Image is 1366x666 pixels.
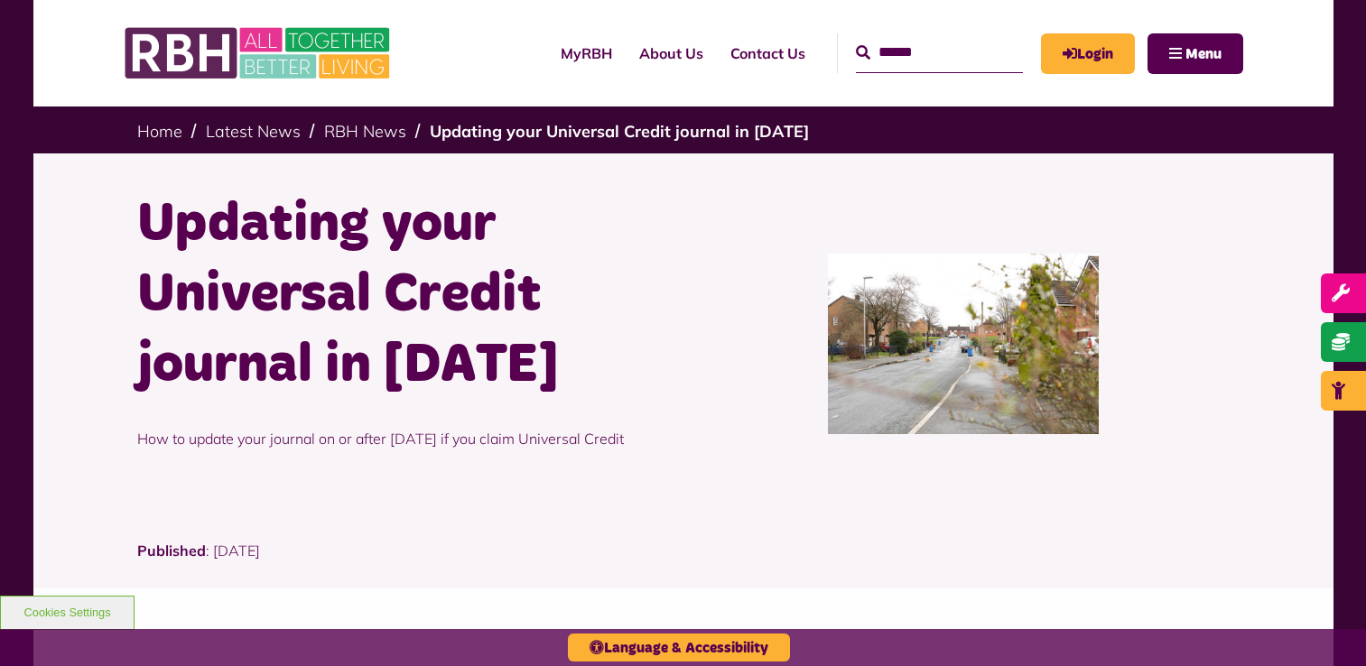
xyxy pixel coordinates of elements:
a: About Us [626,29,717,78]
a: Latest News [206,121,301,142]
strong: Published [137,541,206,560]
a: RBH News [324,121,406,142]
button: Language & Accessibility [568,634,790,661]
a: MyRBH [1041,33,1135,74]
a: Home [137,121,182,142]
p: : [DATE] [137,540,1230,588]
h1: Updating your Universal Credit journal in [DATE] [137,190,670,401]
a: Updating your Universal Credit journal in [DATE] [430,121,809,142]
img: SAZMEDIA RBH 22FEB24 79 [828,254,1099,434]
img: RBH [124,18,395,88]
a: Contact Us [717,29,819,78]
p: How to update your journal on or after [DATE] if you claim Universal Credit [137,401,670,476]
span: Menu [1185,47,1222,61]
a: MyRBH [547,29,626,78]
button: Navigation [1148,33,1243,74]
